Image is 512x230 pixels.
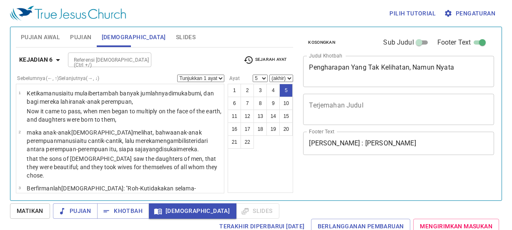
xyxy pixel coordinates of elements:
[437,37,471,47] span: Footer Text
[228,97,241,110] button: 6
[228,122,241,136] button: 16
[176,32,196,42] span: Slides
[21,32,60,42] span: Pujian Awal
[27,137,208,152] wh120: itu cantik-cantik
[27,90,214,105] wh2490: bertambah banyak jumlahnya
[53,203,98,219] button: Pujian
[241,84,254,97] button: 2
[10,6,126,21] img: True Jesus Church
[238,54,291,66] button: Sejarah Ayat
[253,97,267,110] button: 8
[303,37,340,47] button: Kosongkan
[72,98,133,105] wh3205: anak-anak perempuan
[17,76,99,81] label: Sebelumnya (←, ↑) Selanjutnya (→, ↓)
[446,8,495,19] span: Pengaturan
[17,206,43,216] span: Matikan
[266,122,280,136] button: 19
[253,84,267,97] button: 3
[27,129,208,152] wh3588: anak-anak perempuan
[266,110,280,123] button: 14
[228,76,240,81] label: Ayat
[27,129,208,152] wh1121: [DEMOGRAPHIC_DATA]
[241,110,254,123] button: 12
[308,39,335,46] span: Kosongkan
[389,8,436,19] span: Pilih tutorial
[149,203,236,219] button: [DEMOGRAPHIC_DATA]
[442,6,499,21] button: Pengaturan
[241,97,254,110] button: 7
[18,130,20,134] span: 2
[159,146,199,152] wh834: disukai
[253,110,267,123] button: 13
[266,84,280,97] button: 4
[27,137,208,152] wh1323: manusia
[146,146,199,152] wh3605: yang
[19,55,53,65] b: Kejadian 6
[10,203,50,219] button: Matikan
[383,37,414,47] span: Sub Judul
[27,128,221,153] p: maka anak-anak
[27,89,221,106] p: Ketika
[178,146,199,152] wh977: mereka.
[279,122,293,136] button: 20
[279,110,293,123] button: 15
[27,129,208,152] wh430: melihat
[18,90,20,95] span: 1
[386,6,439,21] button: Pilih tutorial
[18,185,20,190] span: 3
[27,155,221,180] p: that the sons of [DEMOGRAPHIC_DATA] saw the daughters of men, that they were beautiful; and they ...
[156,206,230,216] span: [DEMOGRAPHIC_DATA]
[104,206,143,216] span: Khotbah
[279,97,293,110] button: 10
[27,184,221,209] p: Berfirmanlah
[309,63,488,79] textarea: Pengharapan Yang Tak Kelihatan, Namun Nyata
[279,84,293,97] button: 5
[27,90,214,105] wh120: itu mulai
[27,185,205,208] wh559: [DEMOGRAPHIC_DATA]
[60,206,91,216] span: Pujian
[253,122,267,136] button: 18
[132,98,133,105] wh1323: ,
[27,107,221,124] p: Now it came to pass, when men began to multiply on the face of the earth, and daughters were born...
[97,203,149,219] button: Khotbah
[16,52,66,67] button: Kejadian 6
[228,110,241,123] button: 11
[266,97,280,110] button: 9
[228,84,241,97] button: 1
[70,32,91,42] span: Pujian
[228,135,241,149] button: 21
[27,90,214,105] wh1961: manusia
[243,55,286,65] span: Sejarah Ayat
[241,135,254,149] button: 22
[102,32,166,42] span: [DEMOGRAPHIC_DATA]
[70,55,135,65] input: Type Bible Reference
[27,129,208,152] wh7200: , bahwa
[241,122,254,136] button: 17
